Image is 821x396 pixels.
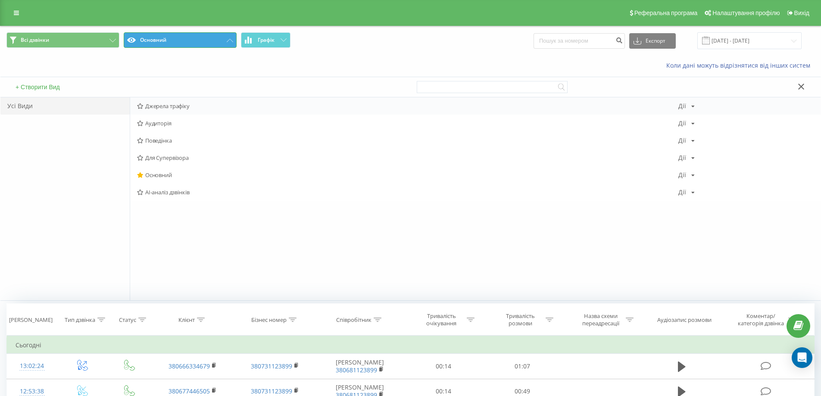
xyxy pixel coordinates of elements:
span: Налаштування профілю [712,9,780,16]
div: Дії [678,103,686,109]
button: Закрити [795,83,808,92]
div: Дії [678,137,686,143]
div: Дії [678,120,686,126]
a: 380731123899 [251,362,292,370]
button: Основний [124,32,237,48]
div: Бізнес номер [251,316,287,324]
span: Всі дзвінки [21,37,49,44]
div: 13:02:24 [16,358,49,374]
div: Дії [678,172,686,178]
td: 00:14 [404,354,483,379]
button: + Створити Вид [13,83,62,91]
div: Назва схеми переадресації [578,312,624,327]
span: Графік [258,37,275,43]
div: Статус [119,316,136,324]
div: Аудіозапис розмови [657,316,712,324]
span: Для Супервізора [137,155,678,161]
div: Співробітник [336,316,371,324]
span: AI-аналіз дзвінків [137,189,678,195]
a: 380681123899 [336,366,377,374]
a: Коли дані можуть відрізнятися вiд інших систем [666,61,815,69]
div: Дії [678,189,686,195]
a: 380677446505 [169,387,210,395]
button: Графік [241,32,290,48]
a: 380731123899 [251,387,292,395]
span: Поведінка [137,137,678,143]
span: Аудиторія [137,120,678,126]
div: Усі Види [0,97,130,115]
input: Пошук за номером [534,33,625,49]
span: Реферальна програма [634,9,698,16]
div: Тип дзвінка [65,316,95,324]
span: Основний [137,172,678,178]
div: Коментар/категорія дзвінка [736,312,786,327]
a: 380666334679 [169,362,210,370]
div: Тривалість розмови [497,312,543,327]
span: Джерела трафіку [137,103,678,109]
div: Клієнт [178,316,195,324]
div: Дії [678,155,686,161]
span: Вихід [794,9,809,16]
td: [PERSON_NAME] [316,354,404,379]
button: Експорт [629,33,676,49]
div: Тривалість очікування [418,312,465,327]
div: Open Intercom Messenger [792,347,812,368]
button: Всі дзвінки [6,32,119,48]
div: [PERSON_NAME] [9,316,53,324]
td: 01:07 [483,354,562,379]
td: Сьогодні [7,337,815,354]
